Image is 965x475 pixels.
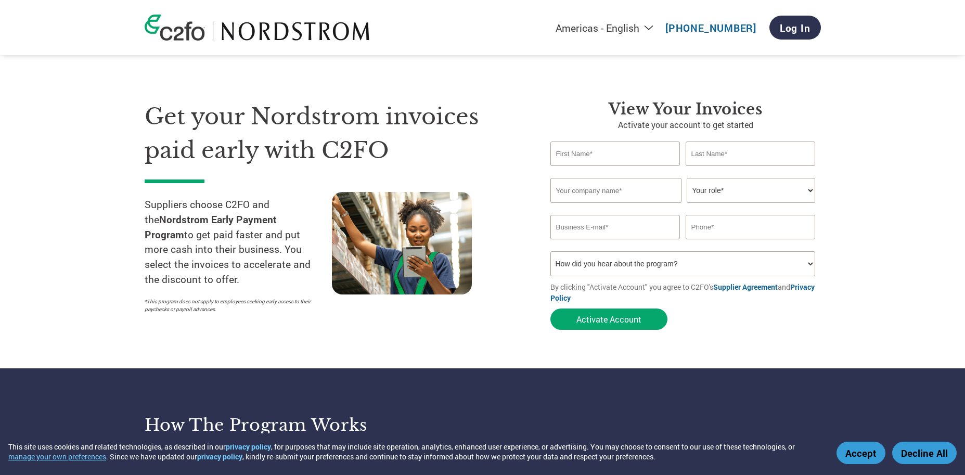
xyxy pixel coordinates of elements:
div: This site uses cookies and related technologies, as described in our , for purposes that may incl... [8,442,821,461]
input: First Name* [550,142,680,166]
input: Phone* [686,215,816,239]
a: Supplier Agreement [713,282,778,292]
div: Invalid first name or first name is too long [550,167,680,174]
div: Invalid last name or last name is too long [686,167,816,174]
button: Decline All [892,442,957,464]
strong: Nordstrom Early Payment Program [145,213,277,241]
select: Title/Role [687,178,815,203]
p: By clicking "Activate Account" you agree to C2FO's and [550,281,821,303]
img: Nordstrom [221,21,370,41]
a: privacy policy [197,452,242,461]
a: Log In [769,16,821,40]
div: Invalid company name or company name is too long [550,204,816,211]
div: Inavlid Phone Number [686,240,816,247]
input: Last Name* [686,142,816,166]
button: Accept [837,442,885,464]
h3: View Your Invoices [550,100,821,119]
a: privacy policy [226,442,271,452]
input: Invalid Email format [550,215,680,239]
a: Privacy Policy [550,282,815,303]
p: *This program does not apply to employees seeking early access to their paychecks or payroll adva... [145,298,321,313]
img: c2fo logo [145,15,205,41]
div: Inavlid Email Address [550,240,680,247]
h1: Get your Nordstrom invoices paid early with C2FO [145,100,519,167]
button: manage your own preferences [8,452,106,461]
img: supply chain worker [332,192,472,294]
a: [PHONE_NUMBER] [665,21,756,34]
button: Activate Account [550,309,667,330]
input: Your company name* [550,178,681,203]
h3: How the program works [145,415,470,435]
p: Suppliers choose C2FO and the to get paid faster and put more cash into their business. You selec... [145,197,332,287]
p: Activate your account to get started [550,119,821,131]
